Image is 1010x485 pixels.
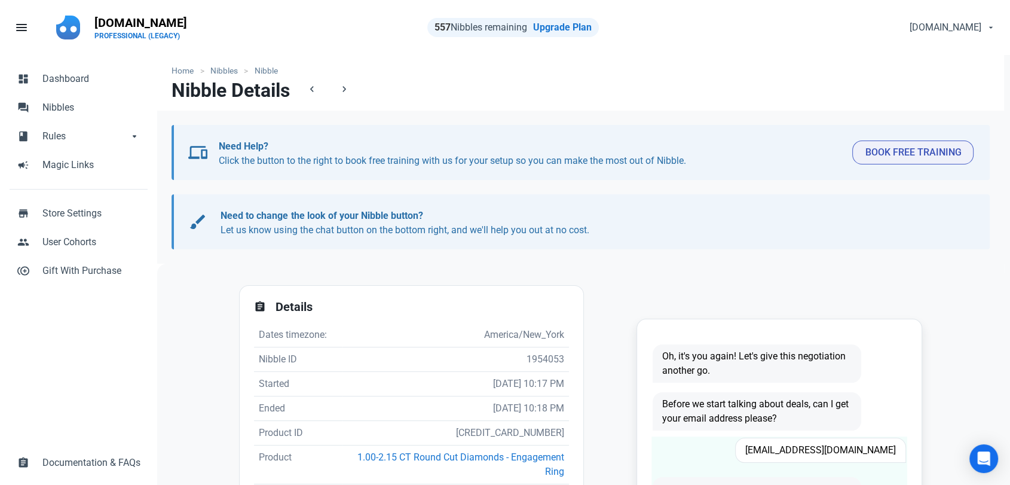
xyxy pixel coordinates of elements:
[17,235,29,247] span: people
[10,199,148,228] a: storeStore Settings
[42,235,140,249] span: User Cohorts
[10,93,148,122] a: forumNibbles
[297,80,327,100] a: chevron_left
[42,100,140,115] span: Nibbles
[42,158,140,172] span: Magic Links
[172,65,200,77] a: Home
[653,392,861,431] span: Before we start talking about deals, can I get your email address please?
[342,323,569,347] td: America/New_York
[10,151,148,179] a: campaignMagic Links
[254,396,342,421] td: Ended
[14,20,29,35] span: menu
[172,80,290,101] h1: Nibble Details
[653,344,861,383] span: Oh, it's you again! Let's give this negotiation another go.
[342,347,569,372] td: 1954053
[17,264,29,276] span: control_point_duplicate
[342,421,569,446] td: [CREDIT_CARD_NUMBER]
[434,22,451,33] strong: 557
[342,372,569,396] td: [DATE] 10:17 PM
[254,323,342,347] td: Dates timezone:
[10,257,148,285] a: control_point_duplicateGift With Purchase
[910,20,981,35] span: [DOMAIN_NAME]
[10,122,148,151] a: bookRulesarrow_drop_down
[865,145,961,160] span: Book Free Training
[17,456,29,468] span: assignment
[254,421,342,446] td: Product ID
[329,80,359,100] a: chevron_right
[735,438,906,463] span: [EMAIL_ADDRESS][DOMAIN_NAME]
[852,141,974,164] button: Book Free Training
[42,72,140,86] span: Dashboard
[157,55,1004,80] nav: breadcrumbs
[94,14,187,31] p: [DOMAIN_NAME]
[357,452,564,477] a: 1.00-2.15 CT Round Cut Diamonds - Engagement Ring
[42,264,140,278] span: Gift With Purchase
[221,210,423,221] b: Need to change the look of your Nibble button?
[17,72,29,84] span: dashboard
[188,143,207,162] span: devices
[42,129,128,144] span: Rules
[42,206,140,221] span: Store Settings
[94,31,187,41] p: PROFESSIONAL (LEGACY)
[219,139,843,168] p: Click the button to the right to book free training with us for your setup so you can make the mo...
[899,16,1003,39] button: [DOMAIN_NAME]
[10,228,148,257] a: peopleUser Cohorts
[533,22,592,33] a: Upgrade Plan
[42,456,140,470] span: Documentation & FAQs
[338,83,350,95] span: chevron_right
[128,129,140,141] span: arrow_drop_down
[276,300,569,314] h2: Details
[434,22,527,33] span: Nibbles remaining
[342,396,569,421] td: [DATE] 10:18 PM
[204,65,244,77] a: Nibbles
[306,83,318,95] span: chevron_left
[254,347,342,372] td: Nibble ID
[10,65,148,93] a: dashboardDashboard
[188,212,207,231] span: brush
[221,209,962,237] p: Let us know using the chat button on the bottom right, and we'll help you out at no cost.
[17,158,29,170] span: campaign
[17,129,29,141] span: book
[254,301,266,313] span: assignment
[17,100,29,112] span: forum
[17,206,29,218] span: store
[87,10,194,45] a: [DOMAIN_NAME]PROFESSIONAL (LEGACY)
[219,141,268,152] b: Need Help?
[254,372,342,396] td: Started
[10,449,148,477] a: assignmentDocumentation & FAQs
[254,446,342,484] td: Product
[969,444,998,473] div: Open Intercom Messenger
